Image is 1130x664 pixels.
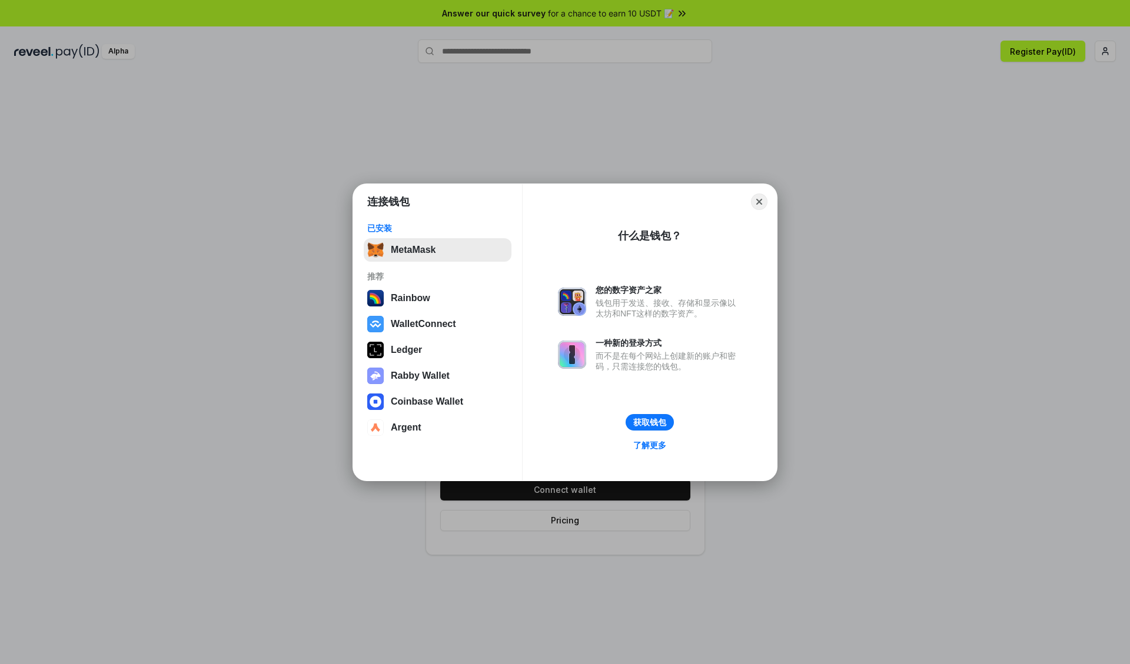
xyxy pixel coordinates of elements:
[633,417,666,428] div: 获取钱包
[558,341,586,369] img: svg+xml,%3Csvg%20xmlns%3D%22http%3A%2F%2Fwww.w3.org%2F2000%2Fsvg%22%20fill%3D%22none%22%20viewBox...
[618,229,682,243] div: 什么是钱包？
[596,298,742,319] div: 钱包用于发送、接收、存储和显示像以太坊和NFT这样的数字资产。
[364,364,511,388] button: Rabby Wallet
[391,319,456,329] div: WalletConnect
[391,422,421,433] div: Argent
[391,396,463,407] div: Coinbase Wallet
[751,193,767,210] button: Close
[364,390,511,413] button: Coinbase Wallet
[596,351,742,372] div: 而不是在每个网站上创建新的账户和密码，只需连接您的钱包。
[367,342,384,358] img: svg+xml,%3Csvg%20xmlns%3D%22http%3A%2F%2Fwww.w3.org%2F2000%2Fsvg%22%20width%3D%2228%22%20height%3...
[596,338,742,348] div: 一种新的登录方式
[367,195,410,209] h1: 连接钱包
[558,288,586,316] img: svg+xml,%3Csvg%20xmlns%3D%22http%3A%2F%2Fwww.w3.org%2F2000%2Fsvg%22%20fill%3D%22none%22%20viewBox...
[364,338,511,362] button: Ledger
[367,242,384,258] img: svg+xml,%3Csvg%20fill%3D%22none%22%20height%3D%2233%22%20viewBox%3D%220%200%2035%2033%22%20width%...
[626,414,674,431] button: 获取钱包
[391,371,450,381] div: Rabby Wallet
[364,286,511,310] button: Rainbow
[367,393,384,410] img: svg+xml,%3Csvg%20width%3D%2228%22%20height%3D%2228%22%20viewBox%3D%220%200%2028%2028%22%20fill%3D...
[367,223,508,233] div: 已安装
[391,293,430,303] div: Rainbow
[391,345,422,355] div: Ledger
[633,440,666,451] div: 了解更多
[367,271,508,282] div: 推荐
[364,238,511,262] button: MetaMask
[367,419,384,436] img: svg+xml,%3Csvg%20width%3D%2228%22%20height%3D%2228%22%20viewBox%3D%220%200%2028%2028%22%20fill%3D...
[367,368,384,384] img: svg+xml,%3Csvg%20xmlns%3D%22http%3A%2F%2Fwww.w3.org%2F2000%2Fsvg%22%20fill%3D%22none%22%20viewBox...
[364,312,511,336] button: WalletConnect
[596,285,742,295] div: 您的数字资产之家
[626,438,673,453] a: 了解更多
[364,416,511,439] button: Argent
[367,316,384,332] img: svg+xml,%3Csvg%20width%3D%2228%22%20height%3D%2228%22%20viewBox%3D%220%200%2028%2028%22%20fill%3D...
[367,290,384,306] img: svg+xml,%3Csvg%20width%3D%22120%22%20height%3D%22120%22%20viewBox%3D%220%200%20120%20120%22%20fil...
[391,245,436,255] div: MetaMask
